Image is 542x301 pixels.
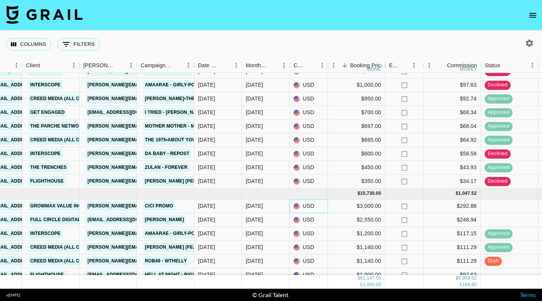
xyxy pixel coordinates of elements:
[424,78,481,92] div: $97.63
[294,58,306,73] div: Currency
[485,150,511,158] span: declined
[485,230,513,238] span: approved
[246,257,263,265] div: Aug '25
[290,133,328,147] div: USD
[328,268,385,282] div: $1,000.00
[328,106,385,120] div: $700.00
[360,191,381,197] div: 10,730.00
[86,201,210,211] a: [PERSON_NAME][EMAIL_ADDRESS][DOMAIN_NAME]
[456,275,458,282] div: $
[143,121,216,131] a: Mother mother - Me & You
[246,164,263,172] div: Jul '25
[198,178,215,185] div: 7/23/2025
[485,137,513,144] span: approved
[447,58,477,73] div: Commission
[28,66,63,76] a: Interscope
[328,199,385,213] div: $3,000.00
[86,149,250,159] a: [PERSON_NAME][EMAIL_ADDRESS][PERSON_NAME][DOMAIN_NAME]
[230,60,242,71] button: Menu
[350,58,384,73] div: Booking Price
[246,202,263,210] div: Aug '25
[424,175,481,188] div: $34.17
[220,60,230,71] button: Sort
[28,94,108,104] a: Creed Media (All Campaigns)
[360,282,363,288] div: £
[290,175,328,188] div: USD
[328,78,385,92] div: $1,000.00
[424,213,481,227] div: $248.94
[86,163,210,172] a: [PERSON_NAME][EMAIL_ADDRESS][DOMAIN_NAME]
[424,120,481,133] div: $68.04
[86,108,171,117] a: [EMAIL_ADDRESS][DOMAIN_NAME]
[6,293,20,298] div: v [DATE]
[290,161,328,175] div: USD
[246,123,263,130] div: Jul '25
[424,254,481,268] div: $111.29
[143,94,208,104] a: [PERSON_NAME]•The One
[389,58,400,73] div: Expenses: Remove Commission?
[360,275,381,282] div: 61,147.50
[316,60,328,71] button: Menu
[290,58,328,73] div: Currency
[143,176,250,186] a: [PERSON_NAME] [PERSON_NAME] - Access
[290,78,328,92] div: USD
[339,60,350,71] button: Sort
[28,229,63,238] a: Interscope
[246,216,263,224] div: Aug '25
[290,268,328,282] div: USD
[328,161,385,175] div: $450.00
[278,60,290,71] button: Menu
[357,275,360,282] div: $
[172,60,183,71] button: Sort
[525,8,540,23] button: open drawer
[328,120,385,133] div: $697.00
[6,38,51,50] button: Select columns
[485,95,513,103] span: approved
[385,58,424,73] div: Expenses: Remove Commission?
[527,60,538,71] button: Menu
[458,275,477,282] div: 5,969.52
[83,58,115,73] div: [PERSON_NAME]
[198,81,215,89] div: 8/1/2025
[328,133,385,147] div: $665.00
[500,60,511,71] button: Sort
[290,241,328,254] div: USD
[328,254,385,268] div: $1,140.00
[290,147,328,161] div: USD
[246,178,263,185] div: Jul '25
[290,199,328,213] div: USD
[246,58,268,73] div: Month Due
[143,243,298,252] a: [PERSON_NAME] (feat. [PERSON_NAME]) - [GEOGRAPHIC_DATA]
[290,254,328,268] div: USD
[246,68,263,75] div: Jul '25
[485,178,511,185] span: declined
[143,163,190,172] a: Zulan - Forever
[86,270,171,280] a: [EMAIL_ADDRESS][DOMAIN_NAME]
[246,81,263,89] div: Jul '25
[328,241,385,254] div: $1,140.00
[485,258,502,265] span: draft
[28,256,108,266] a: Creed Media (All Campaigns)
[481,58,538,73] div: Status
[485,244,513,251] span: approved
[408,60,420,71] button: Menu
[194,58,242,73] div: Date Created
[22,58,80,73] div: Client
[125,60,137,71] button: Menu
[86,94,210,104] a: [PERSON_NAME][EMAIL_ADDRESS][DOMAIN_NAME]
[28,215,83,225] a: Full Circle Digital
[68,60,80,71] button: Menu
[86,256,210,266] a: [PERSON_NAME][EMAIL_ADDRESS][DOMAIN_NAME]
[198,230,215,238] div: 8/4/2025
[424,92,481,106] div: $92.74
[424,199,481,213] div: $292.88
[400,60,411,71] button: Sort
[328,213,385,227] div: $2,550.00
[436,60,447,71] button: Sort
[485,82,511,89] span: declined
[6,5,83,24] img: Grail Talent
[460,67,477,71] div: money
[290,213,328,227] div: USD
[198,95,215,103] div: 7/28/2025
[143,108,207,117] a: I Tried - [PERSON_NAME]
